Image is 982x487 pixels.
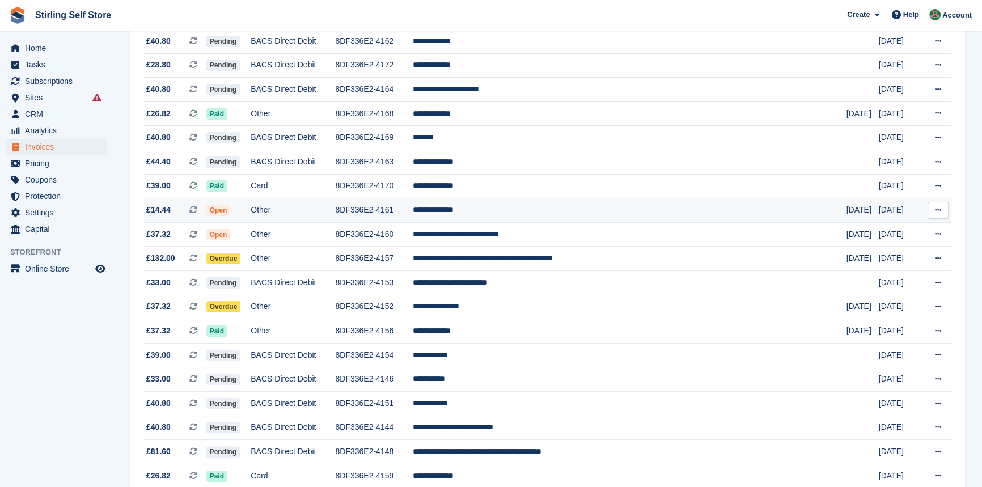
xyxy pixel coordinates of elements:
img: Lucy [929,9,941,20]
td: 8DF336E2-4151 [335,391,412,416]
a: menu [6,172,107,188]
td: Other [251,295,335,319]
td: BACS Direct Debit [251,440,335,464]
td: [DATE] [879,271,921,295]
td: Other [251,319,335,344]
td: 8DF336E2-4163 [335,150,412,175]
span: Coupons [25,172,93,188]
span: £39.00 [146,349,171,361]
span: £33.00 [146,277,171,289]
span: Pending [206,398,240,409]
img: stora-icon-8386f47178a22dfd0bd8f6a31ec36ba5ce8667c1dd55bd0f319d3a0aa187defe.svg [9,7,26,24]
span: Online Store [25,261,93,277]
td: [DATE] [879,343,921,367]
span: Open [206,229,231,240]
a: menu [6,155,107,171]
td: Other [251,101,335,126]
td: [DATE] [846,319,879,344]
td: [DATE] [846,222,879,247]
td: [DATE] [879,222,921,247]
td: BACS Direct Debit [251,343,335,367]
td: Card [251,174,335,198]
span: CRM [25,106,93,122]
span: £39.00 [146,180,171,192]
td: Other [251,198,335,223]
td: [DATE] [879,29,921,54]
span: Pending [206,156,240,168]
span: Pending [206,36,240,47]
span: £37.32 [146,325,171,337]
td: [DATE] [846,101,879,126]
span: Protection [25,188,93,204]
td: 8DF336E2-4160 [335,222,412,247]
span: £40.80 [146,397,171,409]
td: [DATE] [879,440,921,464]
span: Open [206,205,231,216]
span: Pricing [25,155,93,171]
span: £40.80 [146,421,171,433]
td: 8DF336E2-4154 [335,343,412,367]
td: [DATE] [879,295,921,319]
i: Smart entry sync failures have occurred [92,93,101,102]
span: £26.82 [146,470,171,482]
td: [DATE] [846,295,879,319]
a: menu [6,139,107,155]
td: [DATE] [879,53,921,78]
span: £44.40 [146,156,171,168]
td: 8DF336E2-4161 [335,198,412,223]
td: BACS Direct Debit [251,150,335,175]
td: [DATE] [879,198,921,223]
span: Analytics [25,122,93,138]
td: [DATE] [879,367,921,392]
span: Create [847,9,870,20]
span: £37.32 [146,228,171,240]
span: Tasks [25,57,93,73]
a: menu [6,57,107,73]
span: £40.80 [146,83,171,95]
a: menu [6,73,107,89]
a: menu [6,106,107,122]
td: BACS Direct Debit [251,391,335,416]
span: Pending [206,374,240,385]
td: BACS Direct Debit [251,367,335,392]
td: 8DF336E2-4169 [335,126,412,150]
td: Other [251,247,335,271]
span: Overdue [206,301,241,312]
span: Paid [206,108,227,120]
span: Pending [206,60,240,71]
td: 8DF336E2-4168 [335,101,412,126]
a: menu [6,40,107,56]
td: 8DF336E2-4157 [335,247,412,271]
span: Overdue [206,253,241,264]
td: 8DF336E2-4146 [335,367,412,392]
td: BACS Direct Debit [251,29,335,54]
span: Pending [206,422,240,433]
span: £33.00 [146,373,171,385]
td: [DATE] [879,391,921,416]
td: [DATE] [879,101,921,126]
a: menu [6,188,107,204]
td: [DATE] [879,126,921,150]
span: Storefront [10,247,113,258]
td: Other [251,222,335,247]
a: menu [6,221,107,237]
td: [DATE] [879,247,921,271]
span: Pending [206,446,240,458]
span: Pending [206,132,240,143]
td: [DATE] [846,198,879,223]
td: [DATE] [879,150,921,175]
td: 8DF336E2-4164 [335,78,412,102]
td: BACS Direct Debit [251,271,335,295]
span: £132.00 [146,252,175,264]
span: £28.80 [146,59,171,71]
span: Pending [206,277,240,289]
a: menu [6,90,107,105]
span: £81.60 [146,446,171,458]
td: 8DF336E2-4148 [335,440,412,464]
td: BACS Direct Debit [251,78,335,102]
td: 8DF336E2-4156 [335,319,412,344]
a: menu [6,205,107,221]
span: Capital [25,221,93,237]
a: menu [6,261,107,277]
span: Pending [206,350,240,361]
